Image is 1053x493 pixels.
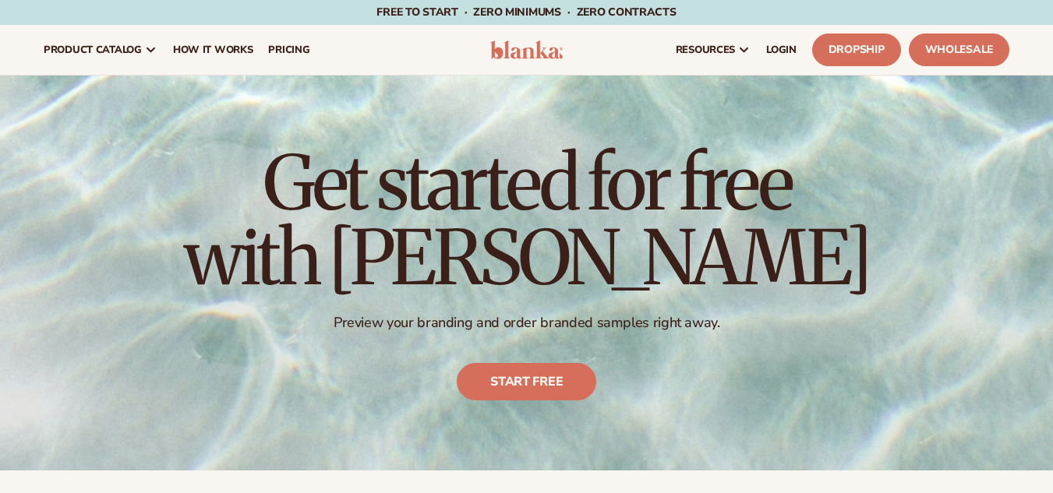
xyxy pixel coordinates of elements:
[766,44,797,56] span: LOGIN
[36,25,165,75] a: product catalog
[668,25,758,75] a: resources
[173,44,253,56] span: How It Works
[812,33,901,66] a: Dropship
[44,44,142,56] span: product catalog
[457,363,596,400] a: Start free
[165,25,261,75] a: How It Works
[758,25,804,75] a: LOGIN
[184,146,870,295] h1: Get started for free with [PERSON_NAME]
[376,5,676,19] span: Free to start · ZERO minimums · ZERO contracts
[490,40,564,59] img: logo
[268,44,309,56] span: pricing
[184,314,870,332] p: Preview your branding and order branded samples right away.
[909,33,1009,66] a: Wholesale
[676,44,735,56] span: resources
[260,25,317,75] a: pricing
